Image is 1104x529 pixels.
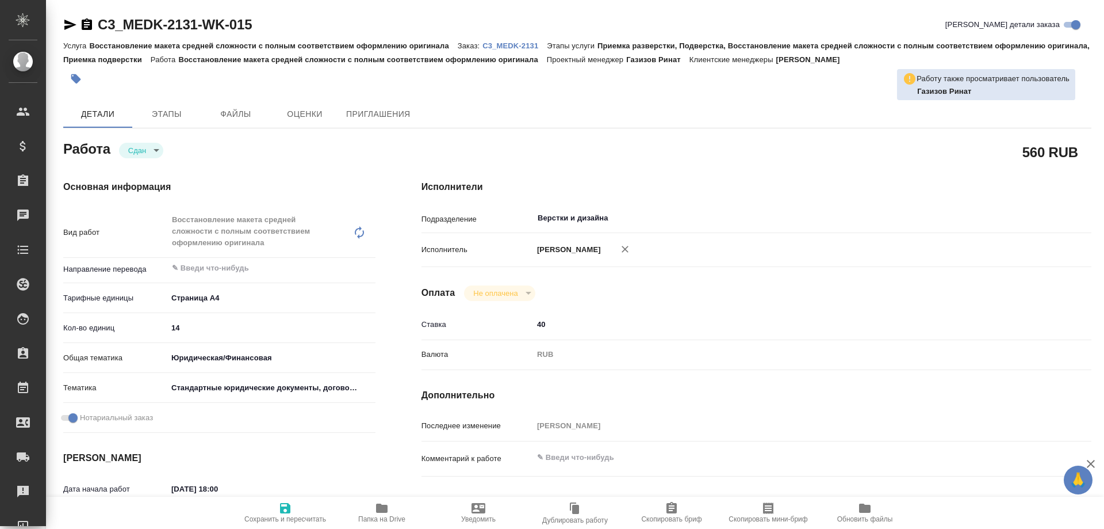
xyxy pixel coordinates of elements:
[421,244,533,256] p: Исполнитель
[1064,466,1092,494] button: 🙏
[421,319,533,330] p: Ставка
[167,288,375,308] div: Страница А4
[237,497,333,529] button: Сохранить и пересчитать
[641,515,701,523] span: Скопировать бриф
[917,73,1069,85] p: Работу также просматривает пользователь
[626,55,689,64] p: Газизов Ринат
[151,55,179,64] p: Работа
[533,417,1036,434] input: Пустое поле
[63,292,167,304] p: Тарифные единицы
[167,481,268,497] input: ✎ Введи что-нибудь
[547,55,626,64] p: Проектный менеджер
[470,288,521,298] button: Не оплачена
[63,138,110,158] h2: Работа
[208,107,263,121] span: Файлы
[533,316,1036,333] input: ✎ Введи что-нибудь
[358,515,405,523] span: Папка на Drive
[720,497,816,529] button: Скопировать мини-бриф
[458,41,482,50] p: Заказ:
[421,389,1091,402] h4: Дополнительно
[63,227,167,238] p: Вид работ
[63,484,167,495] p: Дата начала работ
[63,66,89,92] button: Добавить тэг
[178,55,546,64] p: Восстановление макета средней сложности с полным соответствием оформлению оригинала
[70,107,125,121] span: Детали
[369,267,371,269] button: Open
[689,55,776,64] p: Клиентские менеджеры
[139,107,194,121] span: Этапы
[729,515,807,523] span: Скопировать мини-бриф
[421,349,533,360] p: Валюта
[917,87,971,96] b: Газизов Ринат
[244,515,326,523] span: Сохранить и пересчитать
[171,261,333,275] input: ✎ Введи что-нибудь
[464,286,535,301] div: Сдан
[98,17,252,32] a: C3_MEDK-2131-WK-015
[623,497,720,529] button: Скопировать бриф
[125,146,149,155] button: Сдан
[1022,142,1078,162] h2: 560 RUB
[421,214,533,225] p: Подразделение
[80,18,94,32] button: Скопировать ссылку
[63,180,375,194] h4: Основная информация
[533,345,1036,364] div: RUB
[63,18,77,32] button: Скопировать ссылку для ЯМессенджера
[776,55,849,64] p: [PERSON_NAME]
[421,453,533,465] p: Комментарий к работе
[346,107,411,121] span: Приглашения
[80,412,153,424] span: Нотариальный заказ
[547,41,597,50] p: Этапы услуги
[816,497,913,529] button: Обновить файлы
[277,107,332,121] span: Оценки
[1029,217,1032,219] button: Open
[63,451,375,465] h4: [PERSON_NAME]
[421,420,533,432] p: Последнее изменение
[430,497,527,529] button: Уведомить
[917,86,1069,97] p: Газизов Ринат
[89,41,457,50] p: Восстановление макета средней сложности с полным соответствием оформлению оригинала
[421,286,455,300] h4: Оплата
[527,497,623,529] button: Дублировать работу
[482,40,547,50] a: C3_MEDK-2131
[461,515,496,523] span: Уведомить
[119,143,163,158] div: Сдан
[63,352,167,364] p: Общая тематика
[167,319,375,336] input: ✎ Введи что-нибудь
[421,180,1091,194] h4: Исполнители
[533,492,1036,512] textarea: /Clients/МЕДЭКС-Консалт/Orders/C3_MEDK-2131/DTP/C3_MEDK-2131-WK-015
[482,41,547,50] p: C3_MEDK-2131
[333,497,430,529] button: Папка на Drive
[63,322,167,334] p: Кол-во единиц
[1068,468,1088,492] span: 🙏
[63,382,167,394] p: Тематика
[542,516,608,524] span: Дублировать работу
[167,378,375,398] div: Стандартные юридические документы, договоры, уставы
[837,515,893,523] span: Обновить файлы
[612,237,638,262] button: Удалить исполнителя
[945,19,1060,31] span: [PERSON_NAME] детали заказа
[63,41,89,50] p: Услуга
[533,244,601,256] p: [PERSON_NAME]
[63,264,167,275] p: Направление перевода
[167,348,375,368] div: Юридическая/Финансовая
